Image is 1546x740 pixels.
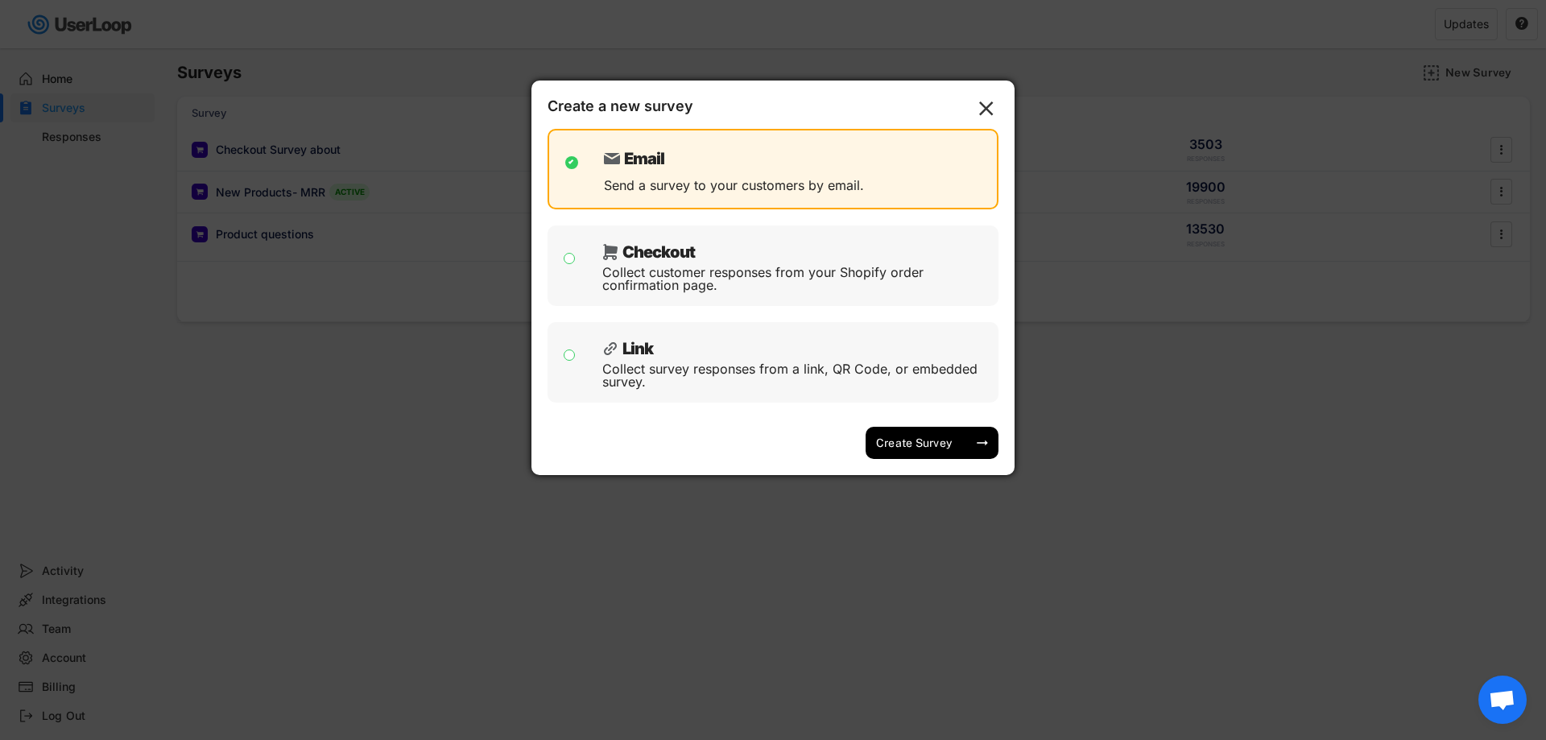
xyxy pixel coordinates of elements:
[602,341,618,357] img: LinkMinor%20%281%29.svg
[974,97,998,121] button: 
[980,97,994,121] text: 
[604,151,620,167] img: EmailMajor.svg
[622,341,653,357] div: Link
[624,151,664,167] div: Email
[874,436,954,450] div: Create Survey
[604,179,864,192] div: Send a survey to your customers by email.
[602,244,618,260] img: CheckoutMajor.svg
[548,97,709,121] div: Create a new survey
[1478,676,1527,724] a: Open chat
[622,244,695,260] div: Checkout
[602,266,986,291] div: Collect customer responses from your Shopify order confirmation page.
[974,435,990,451] button: arrow_right_alt
[602,362,986,388] div: Collect survey responses from a link, QR Code, or embedded survey.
